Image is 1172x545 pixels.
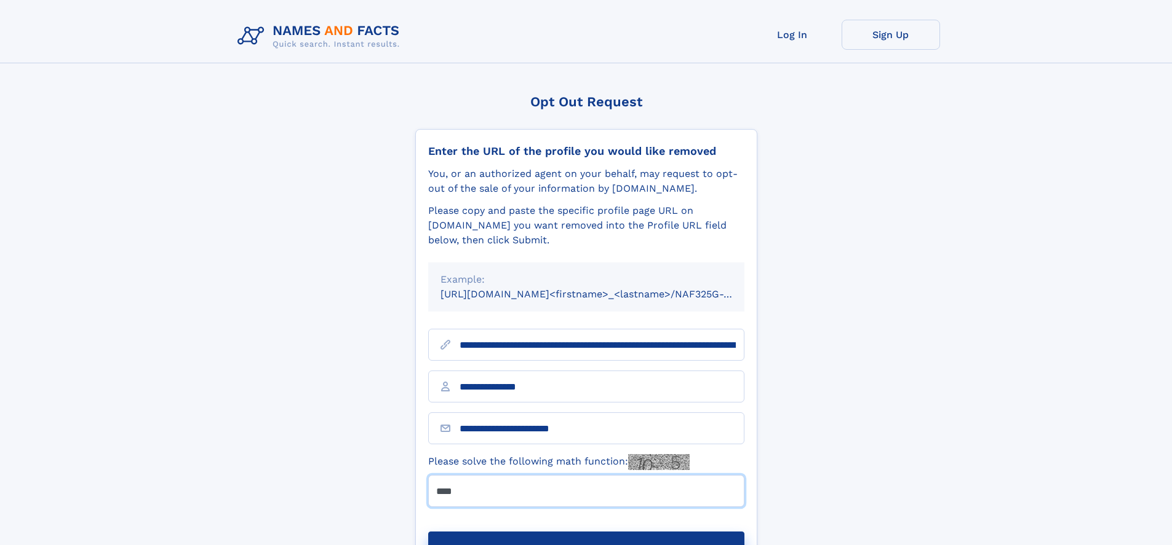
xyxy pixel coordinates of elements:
[428,167,744,196] div: You, or an authorized agent on your behalf, may request to opt-out of the sale of your informatio...
[428,203,744,248] div: Please copy and paste the specific profile page URL on [DOMAIN_NAME] you want removed into the Pr...
[440,288,768,300] small: [URL][DOMAIN_NAME]<firstname>_<lastname>/NAF325G-xxxxxxxx
[428,454,690,470] label: Please solve the following math function:
[743,20,842,50] a: Log In
[233,20,410,53] img: Logo Names and Facts
[415,94,757,109] div: Opt Out Request
[440,272,732,287] div: Example:
[842,20,940,50] a: Sign Up
[428,144,744,158] div: Enter the URL of the profile you would like removed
